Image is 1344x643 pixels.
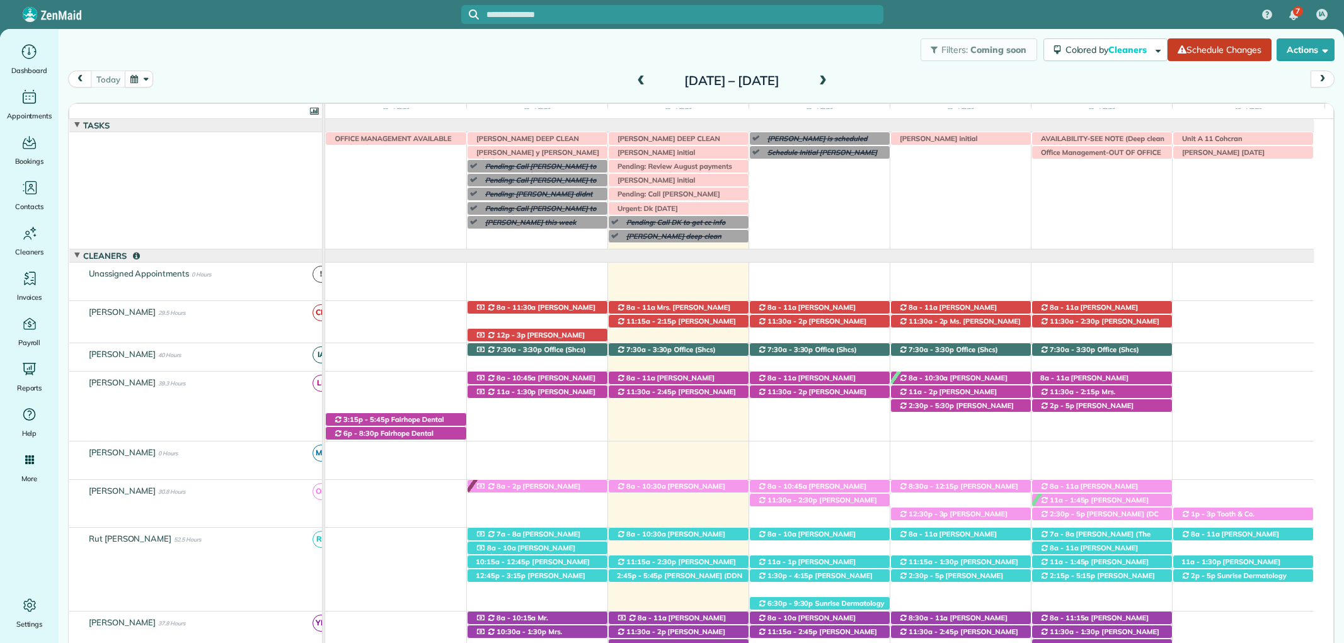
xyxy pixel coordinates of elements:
[908,509,949,518] span: 12:30p - 3p
[468,329,607,342] div: [STREET_ADDRESS]
[475,303,595,321] span: [PERSON_NAME] ([PHONE_NUMBER])
[609,301,749,314] div: [STREET_ADDRESS][PERSON_NAME]
[1181,530,1279,547] span: [PERSON_NAME] ([PHONE_NUMBER])
[475,571,585,589] span: [PERSON_NAME] ([PHONE_NUMBER])
[908,557,959,566] span: 11:15a - 1:30p
[757,373,856,391] span: [PERSON_NAME] ([PHONE_NUMBER])
[7,110,52,122] span: Appointments
[611,148,696,157] span: [PERSON_NAME] initial
[1040,557,1149,575] span: [PERSON_NAME] ([PHONE_NUMBER])
[479,162,596,179] span: Pending: Call [PERSON_NAME] to get payment detials
[86,533,174,543] span: Rut [PERSON_NAME]
[475,557,590,575] span: [PERSON_NAME] ([PHONE_NUMBER])
[616,557,736,575] span: [PERSON_NAME] ([PHONE_NUMBER])
[496,331,526,339] span: 12p - 3p
[908,613,949,622] span: 8:30a - 11a
[899,482,1018,499] span: [PERSON_NAME] ([PHONE_NUMBER])
[313,483,330,500] span: OP
[899,345,998,363] span: Office (Shcs) ([PHONE_NUMBER])
[468,343,607,356] div: 11940 [US_STATE] 181 - Fairhope, AL, 36532
[1040,345,1139,363] span: Office (Shcs) ([PHONE_NUMBER])
[1032,343,1172,356] div: 11940 [US_STATE] 181 - Fairhope, AL, 36532
[1173,555,1313,569] div: [STREET_ADDRESS]
[908,345,955,354] span: 7:30a - 3:30p
[158,351,181,358] span: 40 Hours
[893,134,979,143] span: [PERSON_NAME] initial
[891,528,1031,541] div: [STREET_ADDRESS][PERSON_NAME]
[1040,543,1138,561] span: [PERSON_NAME] ([PHONE_NUMBER])
[158,380,185,387] span: 39.3 Hours
[891,385,1031,399] div: [STREET_ADDRESS]
[970,44,1027,55] span: Coming soon
[1108,44,1149,55] span: Cleaners
[1168,38,1272,61] a: Schedule Changes
[313,266,330,283] span: !
[22,427,37,440] span: Help
[1040,613,1149,631] span: [PERSON_NAME] ([PHONE_NUMBER])
[1032,625,1172,639] div: [STREET_ADDRESS]
[1049,627,1100,636] span: 11:30a - 1:30p
[1049,482,1079,491] span: 8a - 11a
[15,155,44,168] span: Bookings
[5,132,54,168] a: Bookings
[891,301,1031,314] div: [STREET_ADDRESS]
[468,555,607,569] div: [STREET_ADDRESS]
[611,162,732,179] span: Pending: Review August payments and make sure theres no balance
[1181,557,1280,575] span: [PERSON_NAME] ([PHONE_NUMBER])
[15,200,43,213] span: Contacts
[1032,542,1172,555] div: [STREET_ADDRESS]
[767,530,797,538] span: 8a - 10a
[616,571,745,589] span: [PERSON_NAME] (DDN Renovations LLC) ([PHONE_NUMBER])
[757,571,873,589] span: [PERSON_NAME] ([PHONE_NUMBER])
[1032,612,1172,625] div: [STREET_ADDRESS]
[1032,372,1172,385] div: [STREET_ADDRESS]
[1049,345,1096,354] span: 7:30a - 3:30p
[899,317,1021,334] span: Ms. [PERSON_NAME] ([PHONE_NUMBER])
[1040,387,1168,405] span: Mrs. [PERSON_NAME] ([PHONE_NUMBER])
[470,134,580,143] span: [PERSON_NAME] DEEP CLEAN
[662,106,694,117] span: [DATE]
[16,618,43,630] span: Settings
[468,480,607,493] div: [STREET_ADDRESS][PERSON_NAME]
[17,291,42,304] span: Invoices
[1049,401,1075,410] span: 2p - 5p
[908,303,938,312] span: 8a - 11a
[1049,613,1090,622] span: 8a - 11:15a
[767,613,797,622] span: 8a - 10a
[313,375,330,392] span: LE
[908,401,955,410] span: 2:30p - 5:30p
[609,569,749,583] div: [STREET_ADDRESS][PERSON_NAME]
[626,482,667,491] span: 8a - 10:30a
[908,387,938,396] span: 11a - 2p
[86,377,159,387] span: [PERSON_NAME]
[626,530,667,538] span: 8a - 10:30a
[496,482,522,491] span: 8a - 2p
[475,373,595,391] span: [PERSON_NAME] ([PHONE_NUMBER])
[609,343,749,356] div: 11940 [US_STATE] 181 - Fairhope, AL, 36532
[475,530,580,547] span: [PERSON_NAME] ([PHONE_NUMBER])
[333,415,444,433] span: Fairhope Dental Associates ([PHONE_NUMBER])
[1040,571,1155,589] span: [PERSON_NAME] ([PHONE_NUMBER])
[1295,6,1300,16] span: 7
[616,373,715,391] span: [PERSON_NAME] ([PHONE_NUMBER])
[475,482,580,499] span: [PERSON_NAME] ([PHONE_NUMBER])
[86,268,192,278] span: Unassigned Appointments
[1032,301,1172,314] div: [STREET_ADDRESS]
[380,106,412,117] span: [DATE]
[468,569,607,583] div: [STREET_ADDRESS]
[1190,571,1216,580] span: 2p - 5p
[68,71,92,88] button: prev
[757,482,866,499] span: [PERSON_NAME] ([PHONE_NUMBER])
[757,599,885,617] span: Sunrise Dermatology ([PHONE_NUMBER])
[899,373,1008,391] span: [PERSON_NAME] ([PHONE_NUMBER])
[761,148,878,157] span: Schedule Initial [PERSON_NAME]
[1032,385,1172,399] div: [STREET_ADDRESS]
[475,345,586,363] span: Office (Shcs) ([PHONE_NUMBER])
[1049,303,1079,312] span: 8a - 11a
[1049,571,1096,580] span: 2:15p - 5:15p
[1086,106,1118,117] span: [DATE]
[899,571,1003,589] span: [PERSON_NAME] ([PHONE_NUMBER])
[616,317,736,334] span: [PERSON_NAME] ([PHONE_NUMBER])
[611,176,696,185] span: [PERSON_NAME] initial
[626,317,677,326] span: 11:15a - 2:15p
